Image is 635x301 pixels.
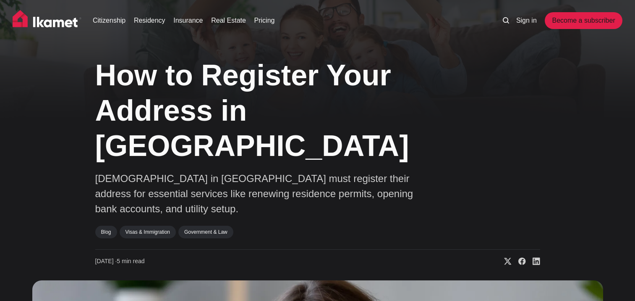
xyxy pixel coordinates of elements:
h1: How to Register Your Address in [GEOGRAPHIC_DATA] [95,58,456,164]
p: [DEMOGRAPHIC_DATA] in [GEOGRAPHIC_DATA] must register their address for essential services like r... [95,171,431,217]
a: Sign in [516,16,537,26]
a: Share on X [497,257,512,266]
a: Insurance [173,16,203,26]
a: Pricing [254,16,275,26]
a: Citizenship [93,16,125,26]
img: Ikamet home [13,10,81,31]
a: Become a subscriber [545,12,622,29]
span: [DATE] ∙ [95,258,117,264]
a: Share on Facebook [512,257,526,266]
a: Government & Law [178,226,233,238]
a: Share on Linkedin [526,257,540,266]
a: Residency [134,16,165,26]
a: Visas & Immigration [120,226,176,238]
time: 5 min read [95,257,145,266]
a: Real Estate [211,16,246,26]
a: Blog [95,226,117,238]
